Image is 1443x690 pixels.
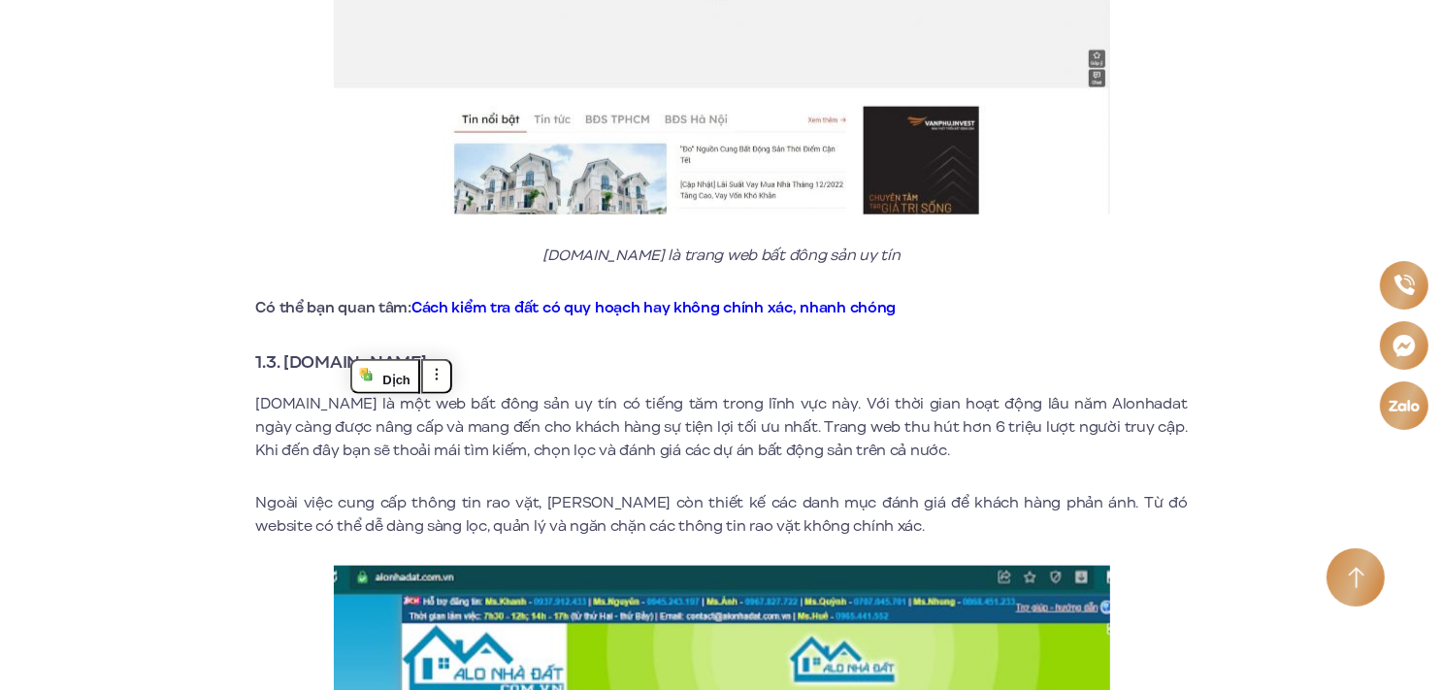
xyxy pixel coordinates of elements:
strong: 1.3. [DOMAIN_NAME] [256,349,427,375]
img: Messenger icon [1392,333,1416,357]
img: Phone icon [1394,275,1415,296]
img: Arrow icon [1348,567,1364,589]
p: [DOMAIN_NAME] là một web bất đông sản uy tín có tiếng tăm trong lĩnh vực này. Với thời gian hoạt ... [256,392,1188,462]
a: Cách kiểm tra đất có quy hoạch hay không chính xác, nhanh chóng [411,297,896,318]
em: [DOMAIN_NAME] là trang web bất đông sản uy tín [542,245,900,266]
p: Ngoài việc cung cấp thông tin rao vặt, [PERSON_NAME] còn thiết kế các danh mục đánh giá để khách ... [256,491,1188,538]
strong: Có thể bạn quan tâm: [256,297,897,318]
img: Zalo icon [1388,399,1421,411]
